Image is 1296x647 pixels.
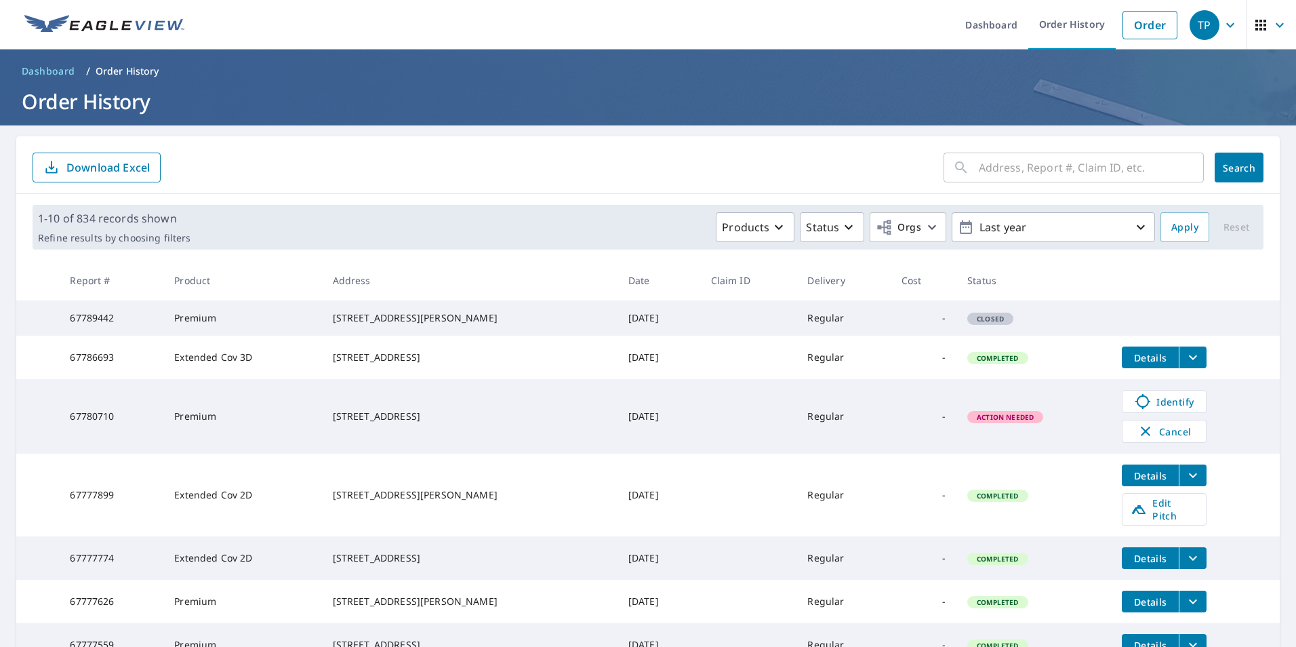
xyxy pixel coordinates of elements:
a: Order [1122,11,1177,39]
td: Regular [796,580,890,623]
td: 67777899 [59,454,163,536]
button: Status [800,212,864,242]
span: Edit Pitch [1131,496,1198,522]
span: Identify [1131,393,1198,410]
td: - [891,536,957,580]
nav: breadcrumb [16,60,1280,82]
p: Last year [974,216,1133,239]
button: detailsBtn-67786693 [1122,347,1179,368]
td: Regular [796,454,890,536]
td: Regular [796,536,890,580]
a: Dashboard [16,60,81,82]
td: Premium [163,379,321,454]
td: Regular [796,336,890,379]
td: [DATE] [617,454,700,536]
td: - [891,379,957,454]
button: Search [1215,153,1263,182]
div: [STREET_ADDRESS][PERSON_NAME] [333,311,607,325]
span: Apply [1171,219,1198,236]
td: 67777774 [59,536,163,580]
button: detailsBtn-67777774 [1122,547,1179,569]
h1: Order History [16,87,1280,115]
span: Details [1130,469,1171,482]
p: Products [722,219,769,235]
p: Download Excel [66,160,150,175]
p: Status [806,219,839,235]
p: Refine results by choosing filters [38,232,190,244]
span: Closed [969,314,1012,323]
li: / [86,63,90,79]
button: Last year [952,212,1155,242]
button: Orgs [870,212,946,242]
td: Extended Cov 2D [163,454,321,536]
th: Address [322,260,617,300]
span: Dashboard [22,64,75,78]
td: - [891,336,957,379]
td: - [891,580,957,623]
td: Premium [163,580,321,623]
div: TP [1190,10,1219,40]
td: [DATE] [617,336,700,379]
td: 67786693 [59,336,163,379]
p: 1-10 of 834 records shown [38,210,190,227]
div: [STREET_ADDRESS] [333,551,607,565]
button: Download Excel [33,153,161,182]
td: [DATE] [617,580,700,623]
span: Completed [969,554,1026,564]
th: Date [617,260,700,300]
a: Edit Pitch [1122,493,1207,526]
button: filesDropdownBtn-67777899 [1179,465,1207,486]
th: Report # [59,260,163,300]
span: Details [1130,595,1171,608]
span: Completed [969,353,1026,363]
a: Identify [1122,390,1207,413]
td: 67789442 [59,300,163,336]
span: Details [1130,552,1171,565]
div: [STREET_ADDRESS][PERSON_NAME] [333,595,607,608]
input: Address, Report #, Claim ID, etc. [979,149,1204,187]
th: Status [956,260,1111,300]
td: [DATE] [617,536,700,580]
td: 67777626 [59,580,163,623]
span: Search [1226,161,1253,174]
button: filesDropdownBtn-67777626 [1179,591,1207,612]
div: [STREET_ADDRESS][PERSON_NAME] [333,488,607,502]
td: Regular [796,300,890,336]
td: 67780710 [59,379,163,454]
button: Products [716,212,794,242]
span: Action Needed [969,412,1042,422]
button: detailsBtn-67777899 [1122,465,1179,486]
img: EV Logo [24,15,184,35]
td: - [891,300,957,336]
td: Extended Cov 3D [163,336,321,379]
span: Cancel [1136,423,1192,439]
th: Product [163,260,321,300]
span: Completed [969,491,1026,501]
td: [DATE] [617,379,700,454]
button: detailsBtn-67777626 [1122,591,1179,612]
th: Delivery [796,260,890,300]
button: filesDropdownBtn-67777774 [1179,547,1207,569]
p: Order History [96,64,159,78]
span: Completed [969,597,1026,607]
button: Cancel [1122,420,1207,443]
td: [DATE] [617,300,700,336]
span: Orgs [876,219,921,236]
td: Regular [796,379,890,454]
th: Cost [891,260,957,300]
button: filesDropdownBtn-67786693 [1179,347,1207,368]
div: [STREET_ADDRESS] [333,410,607,423]
button: Apply [1160,212,1209,242]
td: - [891,454,957,536]
td: Extended Cov 2D [163,536,321,580]
span: Details [1130,351,1171,364]
td: Premium [163,300,321,336]
th: Claim ID [700,260,797,300]
div: [STREET_ADDRESS] [333,351,607,364]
